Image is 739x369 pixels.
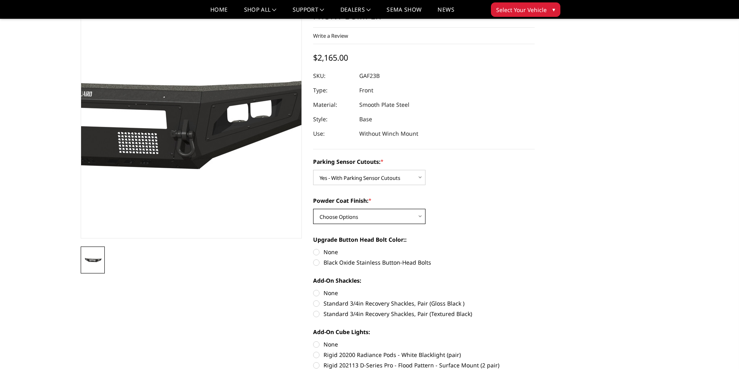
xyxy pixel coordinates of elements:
dt: Use: [313,126,353,141]
label: Add-On Shackles: [313,276,535,285]
span: Select Your Vehicle [496,6,547,14]
span: $2,165.00 [313,52,348,63]
dt: SKU: [313,69,353,83]
img: 2023-2025 Ford F250-350 - A2L Series - Base Front Bumper [83,256,102,265]
a: News [438,7,454,18]
label: None [313,340,535,349]
a: shop all [244,7,277,18]
dd: Smooth Plate Steel [359,98,409,112]
button: Select Your Vehicle [491,2,560,17]
label: Parking Sensor Cutouts: [313,157,535,166]
label: None [313,289,535,297]
a: Support [293,7,324,18]
dt: Material: [313,98,353,112]
label: None [313,248,535,256]
dd: GAF23B [359,69,380,83]
a: Write a Review [313,32,348,39]
label: Rigid 20200 Radiance Pods - White Blacklight (pair) [313,351,535,359]
dd: Front [359,83,373,98]
span: ▾ [552,5,555,14]
label: Powder Coat Finish: [313,196,535,205]
a: Home [210,7,228,18]
a: Dealers [340,7,371,18]
dt: Style: [313,112,353,126]
dt: Type: [313,83,353,98]
label: Black Oxide Stainless Button-Head Bolts [313,258,535,267]
label: Add-On Cube Lights: [313,328,535,336]
label: Upgrade Button Head Bolt Color:: [313,235,535,244]
dd: Without Winch Mount [359,126,418,141]
dd: Base [359,112,372,126]
label: Standard 3/4in Recovery Shackles, Pair (Textured Black) [313,310,535,318]
a: SEMA Show [387,7,421,18]
iframe: Chat Widget [699,330,739,369]
label: Standard 3/4in Recovery Shackles, Pair (Gloss Black ) [313,299,535,308]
